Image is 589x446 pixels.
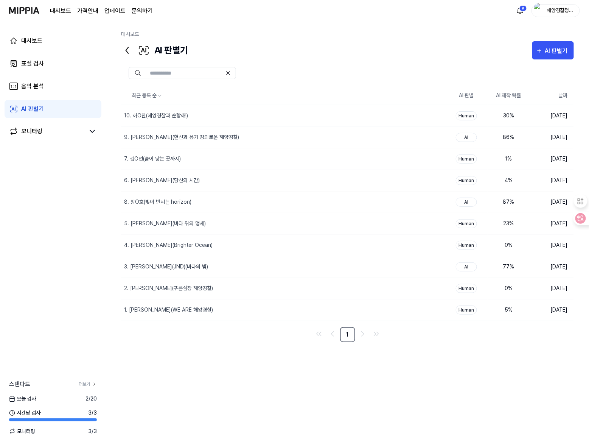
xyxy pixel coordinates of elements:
[494,133,524,141] div: 86 %
[9,127,85,136] a: 모니터링
[132,6,153,16] a: 문의하기
[531,4,580,17] button: profile해양경찰청노래공모전
[326,328,339,340] a: Go to previous page
[494,241,524,249] div: 0 %
[85,395,97,403] span: 2 / 20
[124,155,181,163] div: 7. 김O언(숨이 닿는 곳까지)
[79,381,97,388] a: 더보기
[124,241,213,249] div: 4. [PERSON_NAME](Brighter Ocean)
[9,395,36,403] span: 오늘 검사
[124,198,191,206] div: 8. 방O호(빛이 번지는 horizon)
[21,104,44,114] div: AI 판별기
[530,105,574,126] td: [DATE]
[494,155,524,163] div: 1 %
[21,82,44,91] div: 음악 분석
[532,41,574,59] button: AI 판별기
[456,306,477,315] div: Human
[530,234,574,256] td: [DATE]
[534,3,543,18] img: profile
[456,262,477,271] div: AI
[445,87,488,105] th: AI 판별
[124,220,206,228] div: 5. [PERSON_NAME](바다 위의 맹세)
[530,148,574,170] td: [DATE]
[21,36,42,45] div: 대시보드
[124,176,200,184] div: 6. [PERSON_NAME](당신의 시간)
[9,427,35,435] span: 모니터링
[456,284,477,293] div: Human
[313,328,325,340] a: Go to first page
[488,87,530,105] th: AI 제작 확률
[519,5,527,11] div: 9
[530,191,574,213] td: [DATE]
[21,127,42,136] div: 모니터링
[50,6,71,16] a: 대시보드
[514,5,526,17] button: 알림9
[340,327,355,342] a: 1
[357,328,369,340] a: Go to next page
[124,133,239,141] div: 9. [PERSON_NAME](헌신과 용기 정의로운 해양경찰)
[124,263,208,271] div: 3. [PERSON_NAME](JND)(바다의 빛)
[530,299,574,321] td: [DATE]
[530,256,574,278] td: [DATE]
[456,198,477,207] div: AI
[124,112,188,120] div: 10. 하O찬(해양경찰과 순항해!)
[545,46,570,56] div: AI 판별기
[5,55,101,73] a: 표절 검사
[5,32,101,50] a: 대시보드
[456,176,477,185] div: Human
[516,6,525,15] img: 알림
[456,133,477,142] div: AI
[494,112,524,120] div: 30 %
[21,59,44,68] div: 표절 검사
[104,6,126,16] a: 업데이트
[456,241,477,250] div: Human
[121,41,188,59] div: AI 판별기
[530,278,574,299] td: [DATE]
[456,154,477,164] div: Human
[456,219,477,228] div: Human
[530,170,574,191] td: [DATE]
[88,409,97,417] span: 3 / 3
[77,6,98,16] button: 가격안내
[545,6,575,14] div: 해양경찰청노래공모전
[494,263,524,271] div: 77 %
[530,213,574,234] td: [DATE]
[494,220,524,228] div: 23 %
[88,427,97,435] span: 3 / 3
[530,87,574,105] th: 날짜
[121,327,574,342] nav: pagination
[370,328,382,340] a: Go to last page
[135,70,141,76] img: Search
[494,306,524,314] div: 5 %
[456,111,477,120] div: Human
[121,31,139,37] a: 대시보드
[124,284,213,292] div: 2. [PERSON_NAME](푸른심장 해양경찰)
[530,126,574,148] td: [DATE]
[494,198,524,206] div: 87 %
[494,284,524,292] div: 0 %
[5,77,101,95] a: 음악 분석
[9,380,30,389] span: 스탠다드
[124,306,213,314] div: 1. [PERSON_NAME](WE ARE 해양경찰)
[5,100,101,118] a: AI 판별기
[9,409,40,417] span: 시간당 검사
[494,176,524,184] div: 4 %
